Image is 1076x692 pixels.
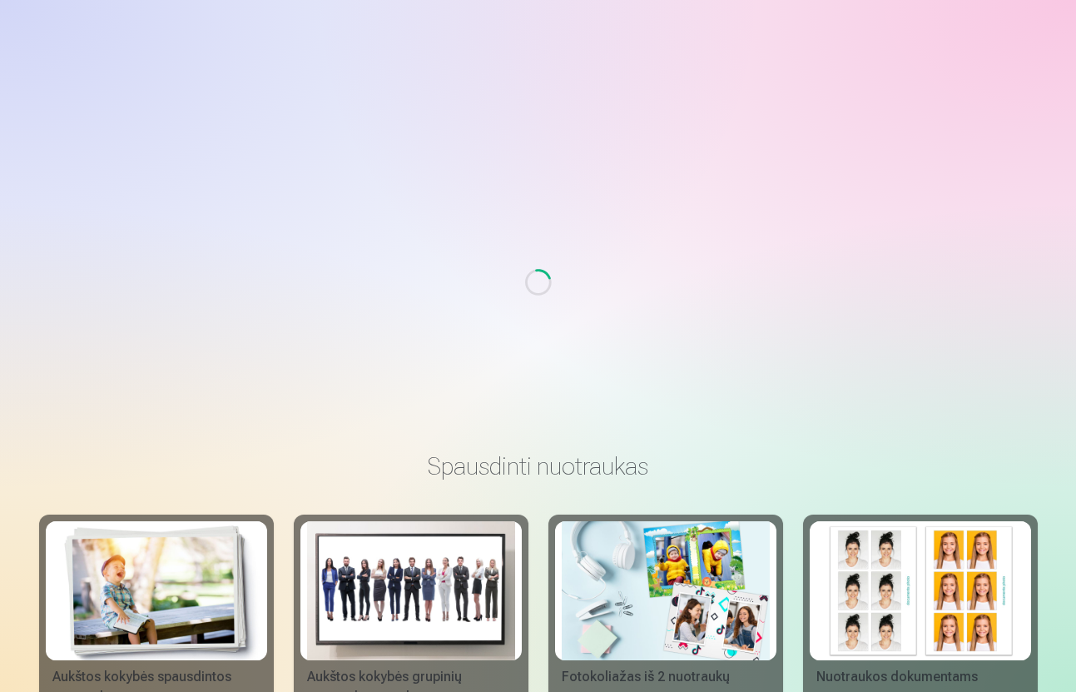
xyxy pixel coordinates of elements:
img: Nuotraukos dokumentams [816,521,1024,660]
img: Aukštos kokybės grupinių nuotraukų spauda [307,521,515,660]
h3: Spausdinti nuotraukas [52,451,1024,481]
img: Aukštos kokybės spausdintos nuotraukos [52,521,260,660]
div: Fotokoliažas iš 2 nuotraukų [555,667,776,687]
div: Nuotraukos dokumentams [810,667,1031,687]
img: Fotokoliažas iš 2 nuotraukų [562,521,770,660]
